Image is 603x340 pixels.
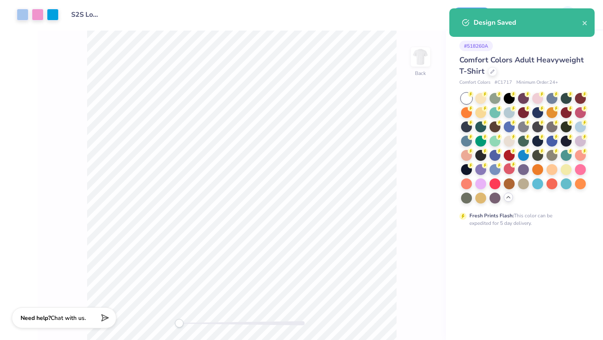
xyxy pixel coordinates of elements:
div: # 518260A [459,41,493,51]
img: Back [412,49,429,65]
span: Comfort Colors [459,79,490,86]
input: Untitled Design [65,6,106,23]
img: Julia Armano [559,6,576,23]
a: [PERSON_NAME] [502,6,580,23]
button: close [582,18,588,28]
div: Back [415,70,426,77]
div: This color can be expedited for 5 day delivery. [469,212,572,227]
div: Design Saved [474,18,582,28]
span: Chat with us. [51,314,86,322]
span: Minimum Order: 24 + [516,79,558,86]
div: Accessibility label [175,319,183,327]
span: # C1717 [495,79,512,86]
strong: Need help? [21,314,51,322]
strong: Fresh Prints Flash: [469,212,514,219]
span: Comfort Colors Adult Heavyweight T-Shirt [459,55,584,76]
